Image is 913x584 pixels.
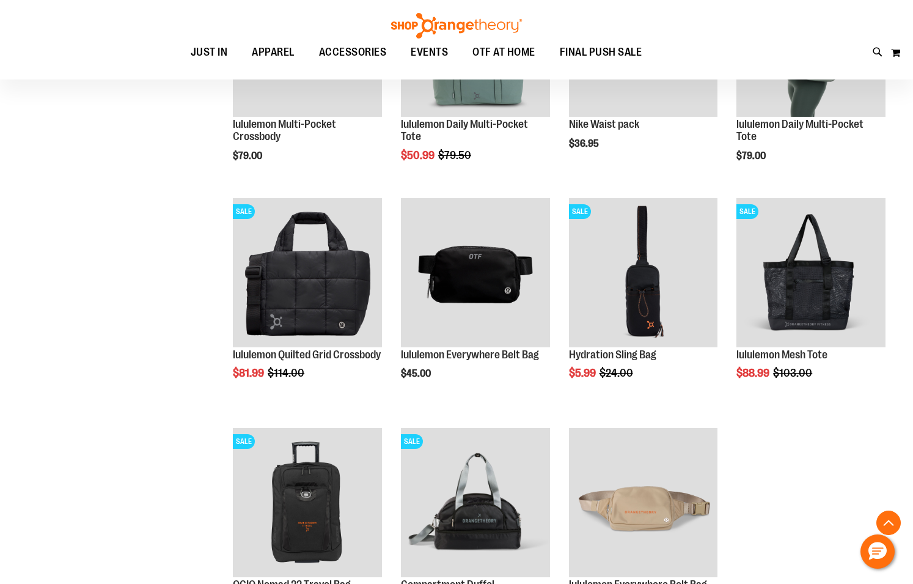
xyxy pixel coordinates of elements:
a: lululemon Daily Multi-Pocket Tote [401,118,528,142]
span: $88.99 [736,367,771,379]
a: lululemon Quilted Grid CrossbodySALE [233,198,382,349]
span: $79.50 [438,149,473,161]
span: $36.95 [569,138,601,149]
a: lululemon Multi-Pocket Crossbody [233,118,336,142]
span: $45.00 [401,368,433,379]
img: lululemon Everywhere Belt Bag [401,198,550,347]
a: lululemon Quilted Grid Crossbody [233,349,381,361]
span: $114.00 [268,367,306,379]
a: lululemon Mesh Tote [736,349,827,361]
img: Product image for OGIO Nomad 22 Travel Bag [233,428,382,577]
span: $24.00 [599,367,635,379]
a: JUST IN [178,39,240,67]
span: $79.00 [736,150,768,161]
span: SALE [401,434,423,449]
img: Compartment Duffel front [401,428,550,577]
span: OTF AT HOME [472,39,535,66]
a: ACCESSORIES [307,39,399,66]
span: SALE [569,204,591,219]
span: $50.99 [401,149,436,161]
a: Hydration Sling Bag [569,349,656,361]
span: ACCESSORIES [319,39,387,66]
a: APPAREL [240,39,307,67]
button: Back To Top [876,511,901,535]
div: product [227,192,388,411]
a: Product image for lululemon Everywhere Belt Bag Large [569,428,718,579]
a: Product image for lululemon Mesh ToteSALE [736,198,886,349]
a: lululemon Everywhere Belt Bag [401,349,539,361]
a: Product image for OGIO Nomad 22 Travel BagSALE [233,428,382,579]
img: Product image for lululemon Mesh Tote [736,198,886,347]
span: EVENTS [411,39,448,66]
div: product [395,192,556,411]
div: product [730,192,892,411]
span: SALE [233,204,255,219]
a: EVENTS [398,39,460,67]
div: product [563,192,724,411]
span: JUST IN [191,39,228,66]
a: Compartment Duffel front SALE [401,428,550,579]
span: $79.00 [233,150,264,161]
a: Product image for Hydration Sling BagSALE [569,198,718,349]
span: SALE [233,434,255,449]
a: lululemon Everywhere Belt Bag [401,198,550,349]
a: OTF AT HOME [460,39,548,67]
a: FINAL PUSH SALE [548,39,654,67]
img: Product image for lululemon Everywhere Belt Bag Large [569,428,718,577]
span: $103.00 [773,367,814,379]
button: Hello, have a question? Let’s chat. [860,534,895,569]
span: $81.99 [233,367,266,379]
span: APPAREL [252,39,295,66]
span: SALE [736,204,758,219]
img: lululemon Quilted Grid Crossbody [233,198,382,347]
a: lululemon Daily Multi-Pocket Tote [736,118,864,142]
img: Shop Orangetheory [389,13,524,39]
img: Product image for Hydration Sling Bag [569,198,718,347]
span: FINAL PUSH SALE [560,39,642,66]
span: $5.99 [569,367,598,379]
a: Nike Waist pack [569,118,639,130]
